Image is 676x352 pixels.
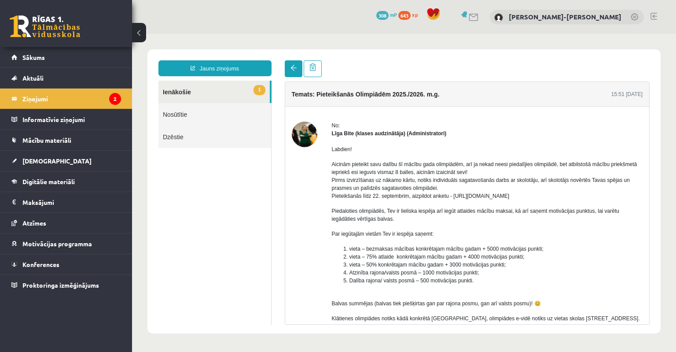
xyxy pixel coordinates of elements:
a: Proktoringa izmēģinājums [11,275,121,295]
a: [PERSON_NAME]-[PERSON_NAME] [509,12,621,21]
a: 643 xp [398,11,422,18]
span: Motivācijas programma [22,240,92,248]
li: Dalība rajona/ valsts posmā – 500 motivācijas punkti. [217,243,511,251]
legend: Maksājumi [22,192,121,212]
legend: Informatīvie ziņojumi [22,109,121,130]
img: Līga Bite (klases audzinātāja) [160,88,185,113]
p: Piedaloties olimpiādēs, Tev ir lieliska iespēja arī iegūt atlaides mācību maksai, kā arī saņemt m... [200,173,511,189]
legend: Ziņojumi [22,89,121,109]
strong: Līga Bite (klases audzinātāja) (Administratori) [200,96,315,103]
span: Atzīmes [22,219,46,227]
img: Martins Frīdenbergs-Tomašs [494,13,503,22]
span: Konferences [22,260,59,268]
p: Aicinām pieteikt savu dalību šī mācību gada olimpiādēm, arī ja nekad neesi piedalījies olimpiādē,... [200,126,511,166]
a: Sākums [11,47,121,67]
a: Aktuāli [11,68,121,88]
span: Sākums [22,53,45,61]
a: Nosūtītie [26,69,139,92]
h4: Temats: Pieteikšanās Olimpiādēm 2025./2026. m.g. [160,57,308,64]
a: 308 mP [376,11,397,18]
a: Informatīvie ziņojumi [11,109,121,130]
a: [DEMOGRAPHIC_DATA] [11,151,121,171]
span: 308 [376,11,389,20]
a: Digitālie materiāli [11,171,121,192]
span: Aktuāli [22,74,44,82]
p: Par iegūtajām vietām Tev ir iespēja saņemt: [200,196,511,204]
a: 1Ienākošie [26,47,138,69]
span: Proktoringa izmēģinājums [22,281,99,289]
span: 1 [121,51,133,61]
a: Ziņojumi2 [11,89,121,109]
span: xp [412,11,418,18]
div: 15:51 [DATE] [479,56,511,64]
a: Mācību materiāli [11,130,121,150]
i: 2 [109,93,121,105]
a: Motivācijas programma [11,233,121,254]
div: No: [200,88,511,96]
li: Atzinība rajona/valsts posmā – 1000 motivācijas punkti; [217,235,511,243]
span: Digitālie materiāli [22,178,75,185]
li: vieta – 75% atlaide konkrētajam mācību gadam + 4000 motivācijas punkti; [217,219,511,227]
a: Jauns ziņojums [26,26,140,42]
a: Rīgas 1. Tālmācības vidusskola [10,15,80,37]
a: Dzēstie [26,92,139,114]
p: Balvas summējas (balvas tiek piešķirtas gan par rajona posmu, gan arī valsts posmu)! 😊 [200,266,511,274]
a: Konferences [11,254,121,274]
span: [DEMOGRAPHIC_DATA] [22,157,92,165]
a: Atzīmes [11,213,121,233]
span: Mācību materiāli [22,136,71,144]
span: 643 [398,11,411,20]
li: vieta – 50% konkrētajam mācību gadam + 3000 motivācijas punkti; [217,227,511,235]
a: Maksājumi [11,192,121,212]
p: Klātienes olimpiādes notiks kādā konkrētā [GEOGRAPHIC_DATA], olimpiādes e-vidē notiks uz vietas s... [200,281,511,304]
p: Labdien! [200,111,511,119]
li: vieta – bezmaksas mācības konkrētajam mācību gadam + 5000 motivācijas punkti; [217,211,511,219]
span: mP [390,11,397,18]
